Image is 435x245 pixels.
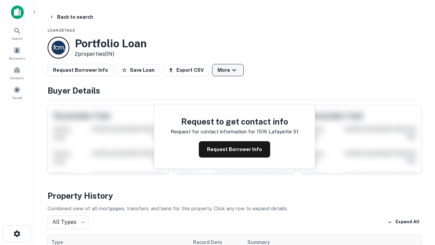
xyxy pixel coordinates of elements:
button: Expand All [386,217,421,227]
button: More [212,64,244,76]
a: Saved [2,83,32,102]
span: Borrowers [9,55,25,61]
h3: Portfolio Loan [75,37,147,50]
button: Export CSV [163,64,209,76]
h4: Property History [48,190,421,202]
div: All Types [48,215,88,229]
span: Saved [12,95,22,100]
p: 1516 lafayette st [257,128,298,136]
a: Search [2,24,32,43]
p: Combined view of all mortgages, transfers, and liens for this property. Click any row to expand d... [48,205,421,213]
span: Loan Details [48,28,75,32]
p: 2 properties (IN) [75,50,147,58]
span: Contacts [10,75,24,81]
h4: Request to get contact info [171,115,298,128]
a: Contacts [2,64,32,82]
iframe: Chat Widget [401,191,435,223]
a: Borrowers [2,44,32,62]
button: Save Loan [116,64,160,76]
button: Back to search [46,11,96,23]
h4: Buyer Details [48,84,421,97]
img: capitalize-icon.png [11,5,24,19]
p: Request for contact information for [171,128,255,136]
button: Request Borrower Info [48,64,114,76]
span: Search [12,36,23,41]
button: Request Borrower Info [199,141,270,158]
